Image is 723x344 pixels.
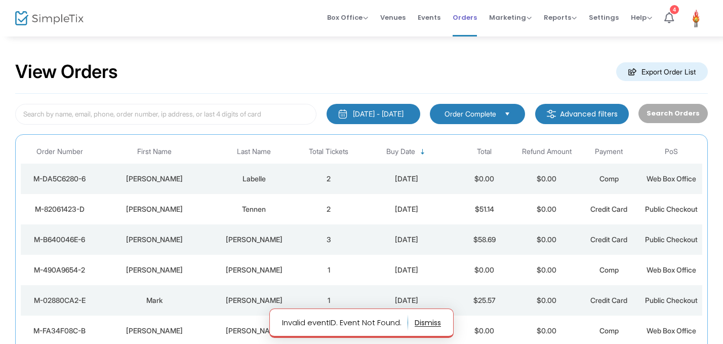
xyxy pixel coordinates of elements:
span: Web Box Office [647,174,696,183]
div: Sébastien [101,174,208,184]
span: Order Number [36,147,83,156]
button: dismiss [415,315,441,331]
span: Web Box Office [647,326,696,335]
td: 2 [298,194,360,224]
button: [DATE] - [DATE] [327,104,420,124]
td: $0.00 [515,224,578,255]
div: M-FA34F08C-B [23,326,96,336]
span: Settings [589,5,619,30]
div: Mark [101,295,208,305]
div: M-490A9654-2 [23,265,96,275]
div: Tennen [213,204,295,214]
div: 4 [670,5,679,14]
span: Marketing [489,13,532,22]
div: 2025-08-25 [363,174,451,184]
span: Reports [544,13,577,22]
th: Total [453,140,515,164]
div: M-02880CA2-E [23,295,96,305]
div: Lucas [101,204,208,214]
td: 2 [298,164,360,194]
span: Box Office [327,13,368,22]
span: Public Checkout [645,296,698,304]
td: $0.00 [453,255,515,285]
input: Search by name, email, phone, order number, ip address, or last 4 digits of card [15,104,316,125]
span: Comp [599,326,619,335]
div: McNeil [213,235,295,245]
span: Credit Card [590,235,627,244]
span: Payment [595,147,623,156]
div: D'Silva [213,265,295,275]
span: Comp [599,265,619,274]
div: [DATE] - [DATE] [353,109,404,119]
div: Anderson [213,326,295,336]
span: Order Complete [445,109,496,119]
td: $0.00 [515,285,578,316]
span: First Name [137,147,172,156]
div: 2025-08-25 [363,235,451,245]
span: Credit Card [590,296,627,304]
div: Labelle [213,174,295,184]
span: Venues [380,5,406,30]
div: M-DA5C6280-6 [23,174,96,184]
td: $0.00 [515,164,578,194]
td: 3 [298,224,360,255]
td: $51.14 [453,194,515,224]
p: Invalid eventID. Event Not Found. [282,315,408,331]
span: Orders [453,5,477,30]
span: Public Checkout [645,205,698,213]
td: 1 [298,255,360,285]
button: Select [500,108,514,120]
div: 2025-08-25 [363,265,451,275]
th: Refund Amount [515,140,578,164]
span: Web Box Office [647,265,696,274]
td: $0.00 [515,255,578,285]
div: 2025-08-25 [363,204,451,214]
span: Events [418,5,440,30]
span: Last Name [237,147,271,156]
span: Public Checkout [645,235,698,244]
td: $58.69 [453,224,515,255]
td: $0.00 [515,194,578,224]
div: Claire [101,235,208,245]
span: Help [631,13,652,22]
m-button: Advanced filters [535,104,629,124]
td: $0.00 [453,164,515,194]
m-button: Export Order List [616,62,708,81]
span: Comp [599,174,619,183]
span: PoS [665,147,678,156]
span: Credit Card [590,205,627,213]
h2: View Orders [15,61,118,83]
div: Teeple [213,295,295,305]
div: Gil [101,326,208,336]
div: M-82061423-D [23,204,96,214]
div: M-B640046E-6 [23,235,96,245]
span: Sortable [419,148,427,156]
img: monthly [338,109,348,119]
th: Total Tickets [298,140,360,164]
td: $25.57 [453,285,515,316]
div: Warren [101,265,208,275]
img: filter [546,109,556,119]
span: Buy Date [386,147,415,156]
